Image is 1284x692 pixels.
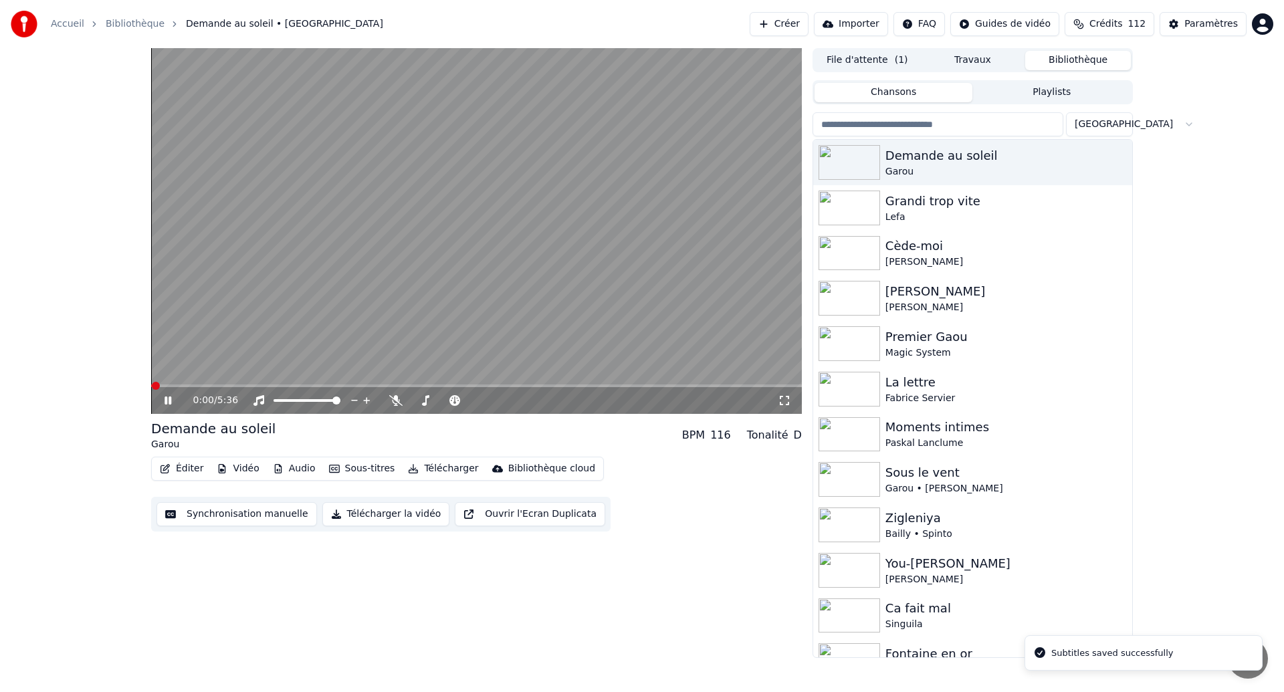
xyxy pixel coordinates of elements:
span: Crédits [1089,17,1122,31]
div: Fabrice Servier [885,392,1127,405]
span: Demande au soleil • [GEOGRAPHIC_DATA] [186,17,383,31]
span: 0:00 [193,394,214,407]
div: Zigleniya [885,509,1127,528]
button: Travaux [920,51,1026,70]
img: youka [11,11,37,37]
div: 116 [710,427,731,443]
button: Playlists [972,83,1131,102]
button: Télécharger [403,459,484,478]
div: Premier Gaou [885,328,1127,346]
div: Singuila [885,618,1127,631]
button: Ouvrir l'Ecran Duplicata [455,502,605,526]
div: Magic System [885,346,1127,360]
button: Audio [267,459,321,478]
div: Demande au soleil [885,146,1127,165]
button: Paramètres [1160,12,1247,36]
div: D [794,427,802,443]
button: FAQ [893,12,945,36]
div: Garou [151,438,276,451]
div: Cède-moi [885,237,1127,255]
div: Tonalité [747,427,788,443]
div: Demande au soleil [151,419,276,438]
a: Accueil [51,17,84,31]
button: Synchronisation manuelle [156,502,317,526]
span: [GEOGRAPHIC_DATA] [1075,118,1173,131]
button: Importer [814,12,888,36]
button: Crédits112 [1065,12,1154,36]
div: / [193,394,225,407]
nav: breadcrumb [51,17,383,31]
div: La lettre [885,373,1127,392]
a: Bibliothèque [106,17,165,31]
span: 5:36 [217,394,238,407]
div: Moments intimes [885,418,1127,437]
div: You-[PERSON_NAME] [885,554,1127,573]
div: Ca fait mal [885,599,1127,618]
div: [PERSON_NAME] [885,573,1127,586]
div: Lefa [885,211,1127,224]
span: ( 1 ) [895,53,908,67]
div: Bibliothèque cloud [508,462,595,475]
button: Chansons [815,83,973,102]
div: Grandi trop vite [885,192,1127,211]
button: File d'attente [815,51,920,70]
div: BPM [682,427,705,443]
div: Sous le vent [885,463,1127,482]
div: Garou [885,165,1127,179]
button: Éditer [154,459,209,478]
div: [PERSON_NAME] [885,255,1127,269]
div: [PERSON_NAME] [885,301,1127,314]
div: Subtitles saved successfully [1051,647,1173,660]
div: [PERSON_NAME] [885,282,1127,301]
button: Bibliothèque [1025,51,1131,70]
button: Vidéo [211,459,264,478]
button: Sous-titres [324,459,401,478]
button: Télécharger la vidéo [322,502,450,526]
button: Créer [750,12,809,36]
span: 112 [1128,17,1146,31]
div: Garou • [PERSON_NAME] [885,482,1127,495]
div: Paskal Lanclume [885,437,1127,450]
div: Bailly • Spinto [885,528,1127,541]
div: Paramètres [1184,17,1238,31]
div: Fontaine en or [885,645,1127,663]
button: Guides de vidéo [950,12,1059,36]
